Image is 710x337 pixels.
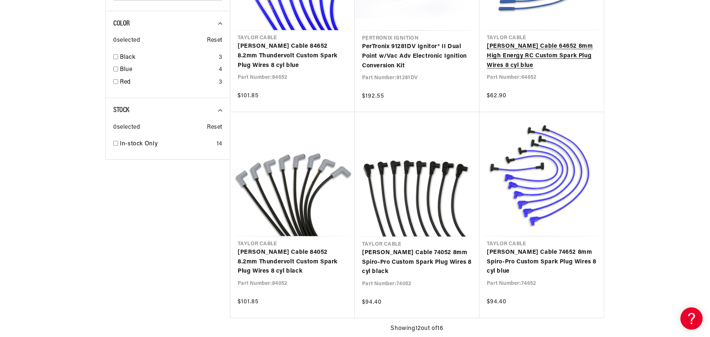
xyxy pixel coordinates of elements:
a: Black [120,53,216,63]
a: Blue [120,65,216,75]
span: 0 selected [113,123,140,132]
span: Showing 12 out of 16 [391,324,443,334]
span: Reset [207,36,222,46]
a: [PERSON_NAME] Cable 74052 8mm Spiro-Pro Custom Spark Plug Wires 8 cyl black [362,248,472,277]
a: Red [120,78,216,87]
div: 3 [219,78,222,87]
a: [PERSON_NAME] Cable 84652 8.2mm Thundervolt Custom Spark Plug Wires 8 cyl blue [238,42,347,70]
a: [PERSON_NAME] Cable 84052 8.2mm Thundervolt Custom Spark Plug Wires 8 cyl black [238,248,347,276]
a: PerTronix 91281DV Ignitor® II Dual Point w/Vac Adv Electronic Ignition Conversion Kit [362,42,472,71]
a: In-stock Only [120,139,214,149]
span: Reset [207,123,222,132]
div: 4 [219,65,222,75]
span: Stock [113,107,129,114]
div: 3 [219,53,222,63]
a: [PERSON_NAME] Cable 74652 8mm Spiro-Pro Custom Spark Plug Wires 8 cyl blue [487,248,596,276]
span: 0 selected [113,36,140,46]
div: 14 [217,139,222,149]
a: [PERSON_NAME] Cable 64652 8mm High Energy RC Custom Spark Plug Wires 8 cyl blue [487,42,596,70]
span: Color [113,20,130,27]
